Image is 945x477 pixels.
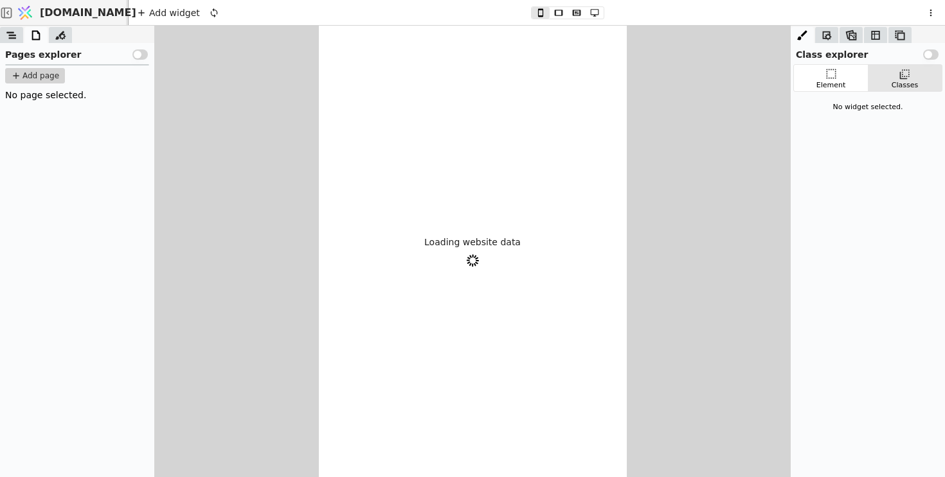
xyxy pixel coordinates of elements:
img: Logo [15,1,35,25]
div: Element [816,80,846,91]
span: [DOMAIN_NAME] [40,5,136,21]
div: No widget selected. [793,97,942,118]
button: Add page [5,68,65,83]
div: No page selected. [5,89,149,102]
div: Class explorer [791,43,945,62]
p: Loading website data [424,236,521,249]
a: [DOMAIN_NAME] [13,1,129,25]
div: Classes [892,80,918,91]
div: Add widget [134,5,204,21]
